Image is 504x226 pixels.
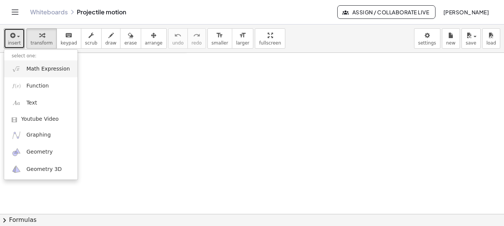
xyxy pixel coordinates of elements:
[259,40,281,46] span: fullscreen
[12,98,21,108] img: Aa.png
[61,40,77,46] span: keypad
[26,166,62,173] span: Geometry 3D
[9,6,21,18] button: Toggle navigation
[414,28,440,49] button: settings
[207,28,232,49] button: format_sizesmaller
[344,9,429,15] span: Assign / Collaborate Live
[442,28,460,49] button: new
[101,28,121,49] button: draw
[466,40,476,46] span: save
[12,81,21,91] img: f_x.png
[21,115,59,123] span: Youtube Video
[187,28,206,49] button: redoredo
[236,40,249,46] span: larger
[4,77,78,94] a: Function
[443,9,489,15] span: [PERSON_NAME]
[482,28,500,49] button: load
[212,40,228,46] span: smaller
[172,40,184,46] span: undo
[26,148,53,156] span: Geometry
[12,165,21,174] img: ggb-3d.svg
[12,131,21,140] img: ggb-graphing.svg
[4,52,78,60] li: select one:
[174,31,181,40] i: undo
[26,82,49,90] span: Function
[12,64,21,74] img: sqrt_x.png
[232,28,253,49] button: format_sizelarger
[239,31,246,40] i: format_size
[26,65,70,73] span: Math Expression
[65,31,72,40] i: keyboard
[461,28,481,49] button: save
[4,127,78,144] a: Graphing
[337,5,435,19] button: Assign / Collaborate Live
[168,28,188,49] button: undoundo
[486,40,496,46] span: load
[30,8,68,16] a: Whiteboards
[26,28,57,49] button: transform
[418,40,436,46] span: settings
[26,99,37,107] span: Text
[193,31,200,40] i: redo
[124,40,137,46] span: erase
[120,28,141,49] button: erase
[4,112,78,127] a: Youtube Video
[141,28,167,49] button: arrange
[12,148,21,157] img: ggb-geometry.svg
[85,40,97,46] span: scrub
[4,95,78,112] a: Text
[8,40,21,46] span: insert
[4,144,78,161] a: Geometry
[4,60,78,77] a: Math Expression
[26,131,51,139] span: Graphing
[192,40,202,46] span: redo
[255,28,285,49] button: fullscreen
[4,28,25,49] button: insert
[145,40,163,46] span: arrange
[81,28,102,49] button: scrub
[437,5,495,19] button: [PERSON_NAME]
[105,40,117,46] span: draw
[56,28,81,49] button: keyboardkeypad
[216,31,223,40] i: format_size
[30,40,53,46] span: transform
[446,40,455,46] span: new
[4,161,78,178] a: Geometry 3D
